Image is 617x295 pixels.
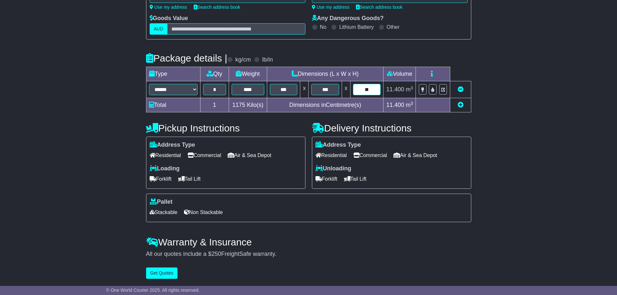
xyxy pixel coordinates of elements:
[386,86,404,93] span: 11.400
[150,150,181,160] span: Residential
[150,165,180,172] label: Loading
[339,24,374,30] label: Lithium Battery
[300,81,309,98] td: x
[315,174,337,184] span: Forklift
[146,251,471,258] div: All our quotes include a $ FreightSafe warranty.
[386,102,404,108] span: 11.400
[312,5,349,10] a: Use my address
[146,53,227,63] h4: Package details |
[194,5,240,10] a: Search address book
[315,142,361,149] label: Address Type
[106,288,200,293] span: © One World Courier 2025. All rights reserved.
[200,67,229,81] td: Qty
[387,24,400,30] label: Other
[411,85,413,90] sup: 3
[150,5,187,10] a: Use my address
[411,101,413,106] sup: 3
[344,174,367,184] span: Tail Lift
[315,150,347,160] span: Residential
[267,98,383,112] td: Dimensions in Centimetre(s)
[146,123,305,133] h4: Pickup Instructions
[150,174,172,184] span: Forklift
[146,67,200,81] td: Type
[146,267,178,279] button: Get Quotes
[383,67,416,81] td: Volume
[458,86,463,93] a: Remove this item
[184,207,223,217] span: Non Stackable
[320,24,326,30] label: No
[406,86,413,93] span: m
[229,67,267,81] td: Weight
[146,237,471,247] h4: Warranty & Insurance
[232,102,245,108] span: 1175
[458,102,463,108] a: Add new item
[228,150,271,160] span: Air & Sea Depot
[342,81,350,98] td: x
[150,207,177,217] span: Stackable
[315,165,351,172] label: Unloading
[356,5,403,10] a: Search address book
[200,98,229,112] td: 1
[150,142,195,149] label: Address Type
[146,98,200,112] td: Total
[353,150,387,160] span: Commercial
[394,150,437,160] span: Air & Sea Depot
[150,199,173,206] label: Pallet
[150,23,168,35] label: AUD
[267,67,383,81] td: Dimensions (L x W x H)
[229,98,267,112] td: Kilo(s)
[262,56,273,63] label: lb/in
[211,251,221,257] span: 250
[188,150,221,160] span: Commercial
[178,174,201,184] span: Tail Lift
[406,102,413,108] span: m
[312,123,471,133] h4: Delivery Instructions
[312,15,384,22] label: Any Dangerous Goods?
[150,15,188,22] label: Goods Value
[235,56,251,63] label: kg/cm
